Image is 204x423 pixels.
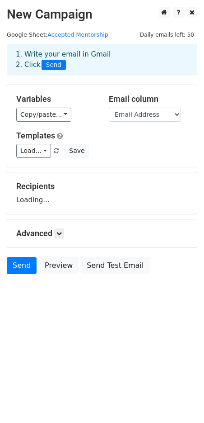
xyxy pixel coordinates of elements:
a: Copy/paste... [16,108,71,122]
h5: Advanced [16,228,188,238]
a: Accepted Mentorship [47,31,108,38]
h5: Variables [16,94,95,104]
button: Save [65,144,88,158]
a: Preview [39,257,79,274]
h2: New Campaign [7,7,197,22]
div: Loading... [16,181,188,205]
h5: Email column [109,94,188,104]
h5: Recipients [16,181,188,191]
span: Send [42,60,66,71]
div: 1. Write your email in Gmail 2. Click [9,49,195,70]
small: Google Sheet: [7,31,108,38]
a: Daily emails left: 50 [137,31,197,38]
a: Templates [16,131,55,140]
span: Daily emails left: 50 [137,30,197,40]
a: Load... [16,144,51,158]
a: Send Test Email [81,257,149,274]
a: Send [7,257,37,274]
